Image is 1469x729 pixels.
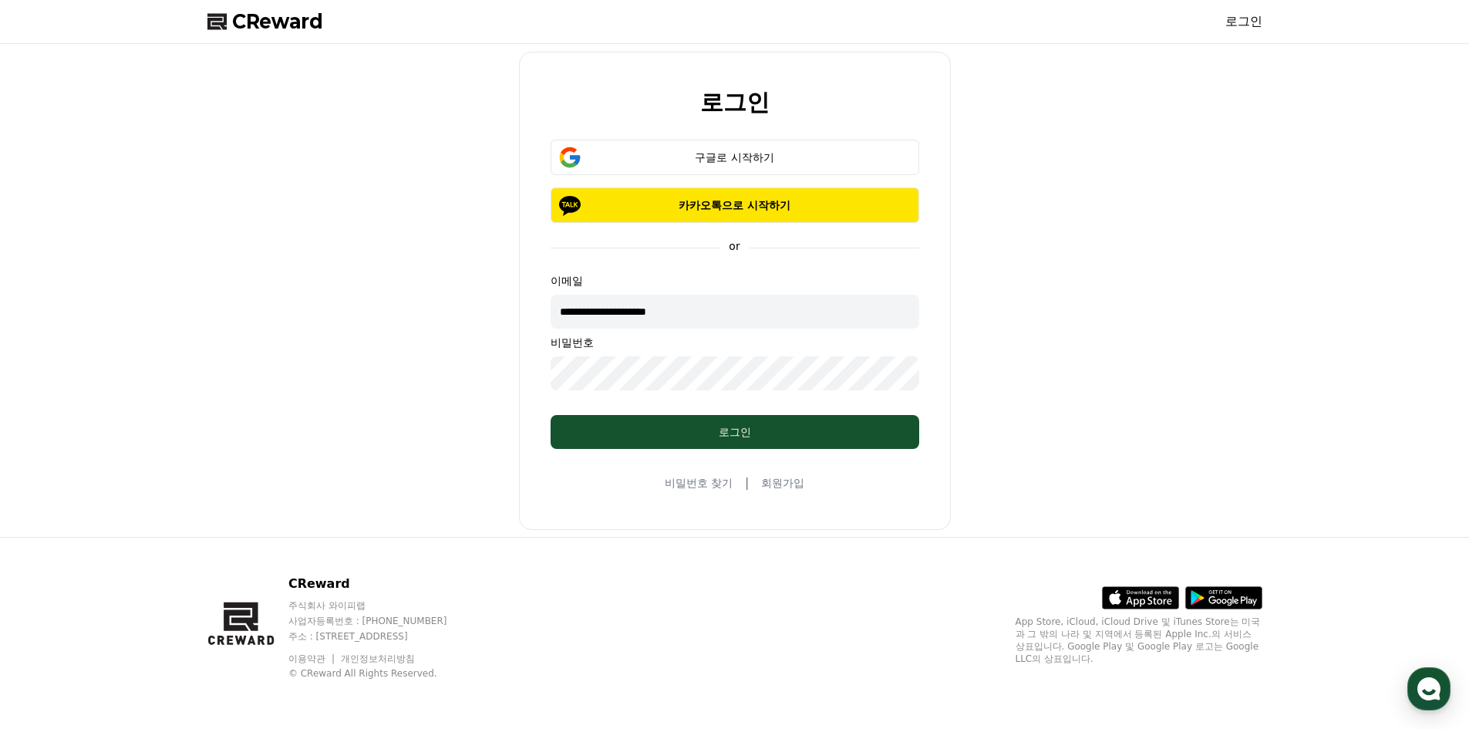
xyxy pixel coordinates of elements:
p: © CReward All Rights Reserved. [288,667,477,680]
span: CReward [232,9,323,34]
div: 로그인 [581,424,888,440]
a: 회원가입 [761,475,804,491]
div: 구글로 시작하기 [573,150,897,165]
a: 홈 [5,489,102,528]
button: 카카오톡으로 시작하기 [551,187,919,223]
p: or [719,238,749,254]
a: 개인정보처리방침 [341,653,415,664]
a: 설정 [199,489,296,528]
p: 비밀번호 [551,335,919,350]
h2: 로그인 [700,89,770,115]
p: CReward [288,575,477,593]
button: 구글로 시작하기 [551,140,919,175]
span: 대화 [141,513,160,525]
a: CReward [207,9,323,34]
a: 대화 [102,489,199,528]
p: 이메일 [551,273,919,289]
p: 주소 : [STREET_ADDRESS] [288,630,477,643]
p: 사업자등록번호 : [PHONE_NUMBER] [288,615,477,627]
a: 비밀번호 찾기 [665,475,733,491]
p: App Store, iCloud, iCloud Drive 및 iTunes Store는 미국과 그 밖의 나라 및 지역에서 등록된 Apple Inc.의 서비스 상표입니다. Goo... [1016,616,1262,665]
button: 로그인 [551,415,919,449]
span: 홈 [49,512,58,525]
a: 로그인 [1225,12,1262,31]
a: 이용약관 [288,653,337,664]
p: 카카오톡으로 시작하기 [573,197,897,213]
span: | [745,474,749,492]
span: 설정 [238,512,257,525]
p: 주식회사 와이피랩 [288,599,477,612]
